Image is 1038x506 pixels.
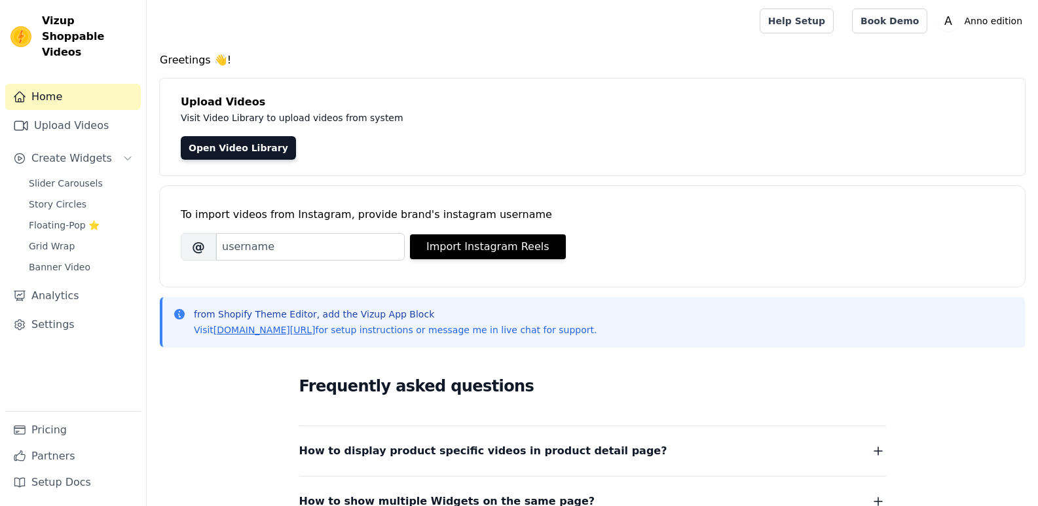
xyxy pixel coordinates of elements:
span: How to display product specific videos in product detail page? [299,442,667,460]
a: Setup Docs [5,469,141,496]
a: Grid Wrap [21,237,141,255]
span: Vizup Shoppable Videos [42,13,136,60]
button: How to display product specific videos in product detail page? [299,442,886,460]
button: Create Widgets [5,145,141,172]
a: Slider Carousels [21,174,141,192]
h4: Greetings 👋! [160,52,1025,68]
button: A Anno edition [938,9,1028,33]
p: Visit Video Library to upload videos from system [181,110,768,126]
a: Floating-Pop ⭐ [21,216,141,234]
a: Help Setup [760,9,834,33]
span: Slider Carousels [29,177,103,190]
a: Analytics [5,283,141,309]
a: Banner Video [21,258,141,276]
a: Pricing [5,417,141,443]
h2: Frequently asked questions [299,373,886,399]
h4: Upload Videos [181,94,1004,110]
span: @ [181,233,216,261]
p: from Shopify Theme Editor, add the Vizup App Block [194,308,597,321]
a: Book Demo [852,9,927,33]
span: Create Widgets [31,151,112,166]
span: Story Circles [29,198,86,211]
button: Import Instagram Reels [410,234,566,259]
a: Home [5,84,141,110]
text: A [945,14,953,27]
p: Anno edition [959,9,1028,33]
input: username [216,233,405,261]
a: Open Video Library [181,136,296,160]
p: Visit for setup instructions or message me in live chat for support. [194,323,597,336]
span: Floating-Pop ⭐ [29,219,100,232]
img: Vizup [10,26,31,47]
span: Banner Video [29,261,90,274]
a: Story Circles [21,195,141,213]
a: Settings [5,312,141,338]
div: To import videos from Instagram, provide brand's instagram username [181,207,1004,223]
a: [DOMAIN_NAME][URL] [213,325,316,335]
span: Grid Wrap [29,240,75,253]
a: Partners [5,443,141,469]
a: Upload Videos [5,113,141,139]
